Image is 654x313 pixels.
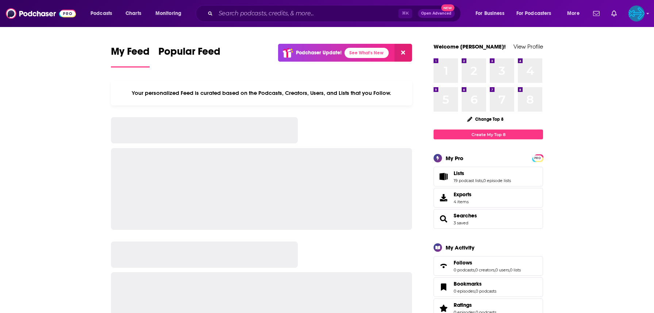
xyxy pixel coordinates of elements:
[454,267,474,273] a: 0 podcasts
[474,267,475,273] span: ,
[590,7,603,20] a: Show notifications dropdown
[533,155,542,161] a: PRO
[533,155,542,161] span: PRO
[434,130,543,139] a: Create My Top 8
[150,8,191,19] button: open menu
[476,289,496,294] a: 0 podcasts
[454,178,482,183] a: 19 podcast lists
[418,9,455,18] button: Open AdvancedNew
[446,155,463,162] div: My Pro
[436,171,451,182] a: Lists
[454,289,475,294] a: 0 episodes
[454,199,472,204] span: 4 items
[111,45,150,67] a: My Feed
[513,43,543,50] a: View Profile
[203,5,468,22] div: Search podcasts, credits, & more...
[567,8,580,19] span: More
[85,8,122,19] button: open menu
[421,12,451,15] span: Open Advanced
[436,214,451,224] a: Searches
[434,188,543,208] a: Exports
[454,170,511,177] a: Lists
[111,81,412,105] div: Your personalized Feed is curated based on the Podcasts, Creators, Users, and Lists that you Follow.
[216,8,399,19] input: Search podcasts, credits, & more...
[463,115,508,124] button: Change Top 8
[454,302,496,308] a: Ratings
[434,43,506,50] a: Welcome [PERSON_NAME]!
[158,45,220,62] span: Popular Feed
[446,244,474,251] div: My Activity
[628,5,645,22] span: Logged in as backbonemedia
[6,7,76,20] img: Podchaser - Follow, Share and Rate Podcasts
[155,8,181,19] span: Monitoring
[512,8,562,19] button: open menu
[475,267,495,273] a: 0 creators
[434,167,543,186] span: Lists
[158,45,220,67] a: Popular Feed
[454,281,496,287] a: Bookmarks
[126,8,141,19] span: Charts
[91,8,112,19] span: Podcasts
[608,7,620,20] a: Show notifications dropdown
[470,8,513,19] button: open menu
[111,45,150,62] span: My Feed
[628,5,645,22] button: Show profile menu
[454,212,477,219] a: Searches
[475,289,476,294] span: ,
[436,261,451,271] a: Follows
[434,209,543,229] span: Searches
[441,4,454,11] span: New
[121,8,146,19] a: Charts
[454,259,472,266] span: Follows
[454,259,521,266] a: Follows
[562,8,589,19] button: open menu
[516,8,551,19] span: For Podcasters
[454,281,482,287] span: Bookmarks
[476,8,504,19] span: For Business
[482,178,483,183] span: ,
[434,277,543,297] span: Bookmarks
[495,267,495,273] span: ,
[454,170,464,177] span: Lists
[345,48,389,58] a: See What's New
[454,302,472,308] span: Ratings
[454,220,468,225] a: 3 saved
[483,178,511,183] a: 0 episode lists
[436,282,451,292] a: Bookmarks
[296,50,342,56] p: Podchaser Update!
[399,9,412,18] span: ⌘ K
[454,191,472,198] span: Exports
[434,256,543,276] span: Follows
[436,193,451,203] span: Exports
[495,267,509,273] a: 0 users
[510,267,521,273] a: 0 lists
[628,5,645,22] img: User Profile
